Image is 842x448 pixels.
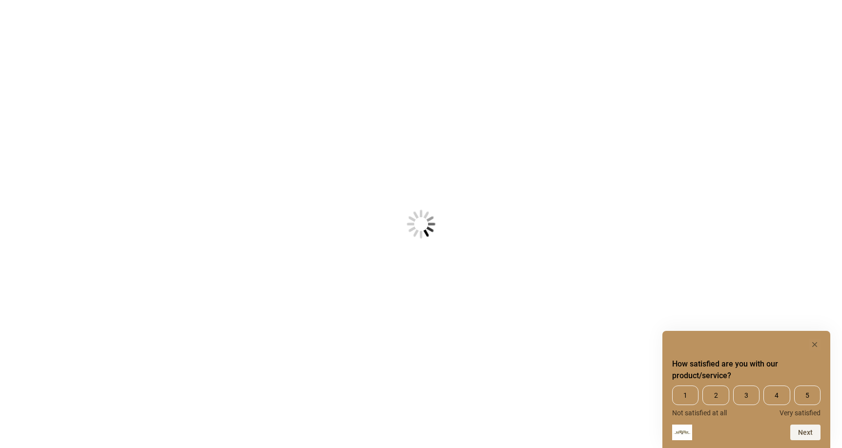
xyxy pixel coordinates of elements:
[790,425,821,440] button: Next question
[672,339,821,440] div: How satisfied are you with our product/service? Select an option from 1 to 5, with 1 being Not sa...
[672,409,727,417] span: Not satisfied at all
[733,386,760,405] span: 3
[809,339,821,350] button: Hide survey
[672,358,821,382] h2: How satisfied are you with our product/service? Select an option from 1 to 5, with 1 being Not sa...
[359,162,484,286] img: Loading
[672,386,698,405] span: 1
[672,386,821,417] div: How satisfied are you with our product/service? Select an option from 1 to 5, with 1 being Not sa...
[702,386,729,405] span: 2
[780,409,821,417] span: Very satisfied
[763,386,790,405] span: 4
[794,386,821,405] span: 5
